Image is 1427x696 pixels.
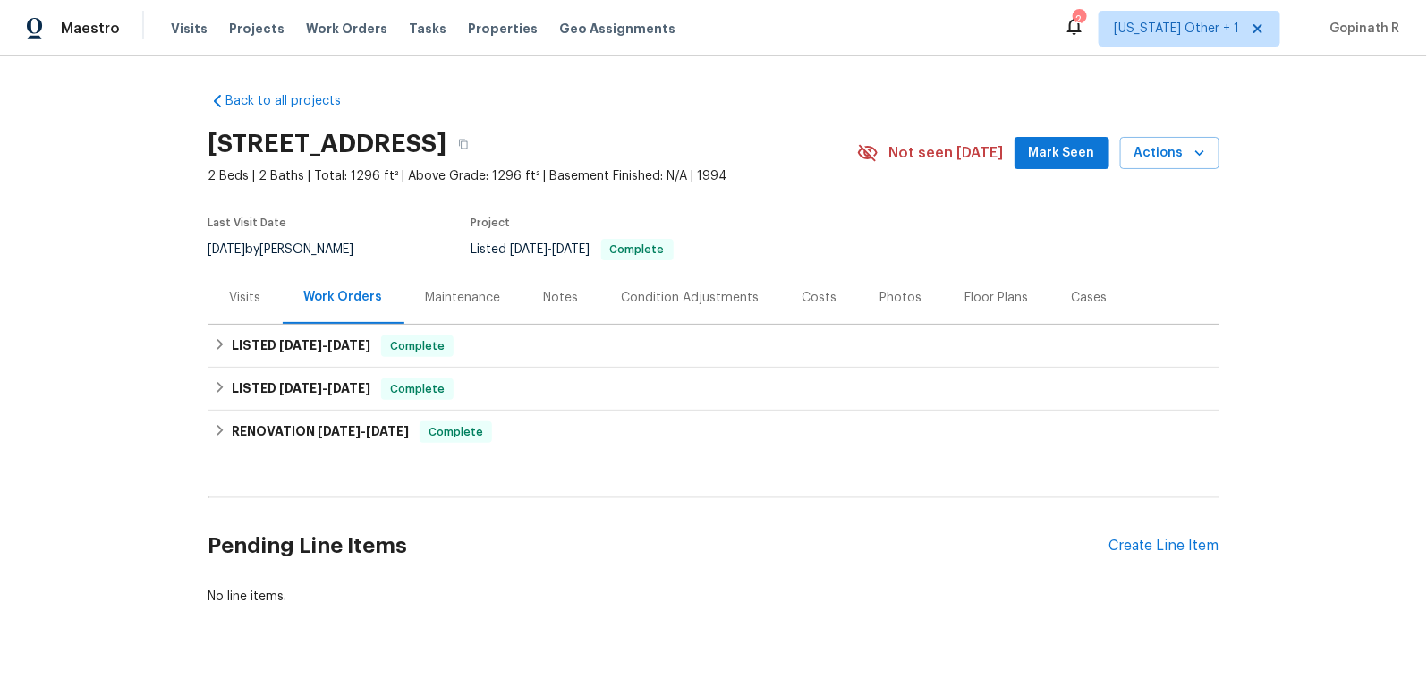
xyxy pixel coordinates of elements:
div: Photos [880,289,922,307]
div: Work Orders [304,288,383,306]
h6: RENOVATION [232,421,409,443]
div: Condition Adjustments [622,289,760,307]
span: Properties [468,20,538,38]
div: Create Line Item [1109,538,1219,555]
button: Copy Address [447,128,480,160]
span: Not seen [DATE] [889,144,1004,162]
span: Mark Seen [1029,142,1095,165]
span: [DATE] [511,243,548,256]
div: Cases [1072,289,1108,307]
button: Mark Seen [1015,137,1109,170]
span: Complete [603,244,672,255]
span: [DATE] [279,339,322,352]
div: 2 [1073,11,1085,29]
span: - [318,425,409,437]
span: - [279,339,370,352]
h2: Pending Line Items [208,505,1109,588]
button: Actions [1120,137,1219,170]
span: [DATE] [279,382,322,395]
span: Last Visit Date [208,217,287,228]
div: Floor Plans [965,289,1029,307]
span: 2 Beds | 2 Baths | Total: 1296 ft² | Above Grade: 1296 ft² | Basement Finished: N/A | 1994 [208,167,857,185]
span: Gopinath R [1323,20,1400,38]
span: Actions [1134,142,1205,165]
span: [DATE] [366,425,409,437]
div: by [PERSON_NAME] [208,239,376,260]
span: Work Orders [306,20,387,38]
a: Back to all projects [208,92,380,110]
div: Notes [544,289,579,307]
span: [DATE] [208,243,246,256]
div: LISTED [DATE]-[DATE]Complete [208,325,1219,368]
div: RENOVATION [DATE]-[DATE]Complete [208,411,1219,454]
span: Project [471,217,511,228]
span: Tasks [409,22,446,35]
div: No line items. [208,588,1219,606]
span: [DATE] [318,425,361,437]
div: Costs [803,289,837,307]
span: Geo Assignments [559,20,675,38]
span: Listed [471,243,674,256]
span: Complete [383,337,452,355]
span: Projects [229,20,285,38]
span: Complete [421,423,490,441]
span: - [511,243,590,256]
span: Maestro [61,20,120,38]
span: Complete [383,380,452,398]
h2: [STREET_ADDRESS] [208,135,447,153]
div: Maintenance [426,289,501,307]
span: [DATE] [553,243,590,256]
span: [US_STATE] Other + 1 [1114,20,1239,38]
span: - [279,382,370,395]
div: Visits [230,289,261,307]
span: [DATE] [327,339,370,352]
div: LISTED [DATE]-[DATE]Complete [208,368,1219,411]
span: [DATE] [327,382,370,395]
span: Visits [171,20,208,38]
h6: LISTED [232,335,370,357]
h6: LISTED [232,378,370,400]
